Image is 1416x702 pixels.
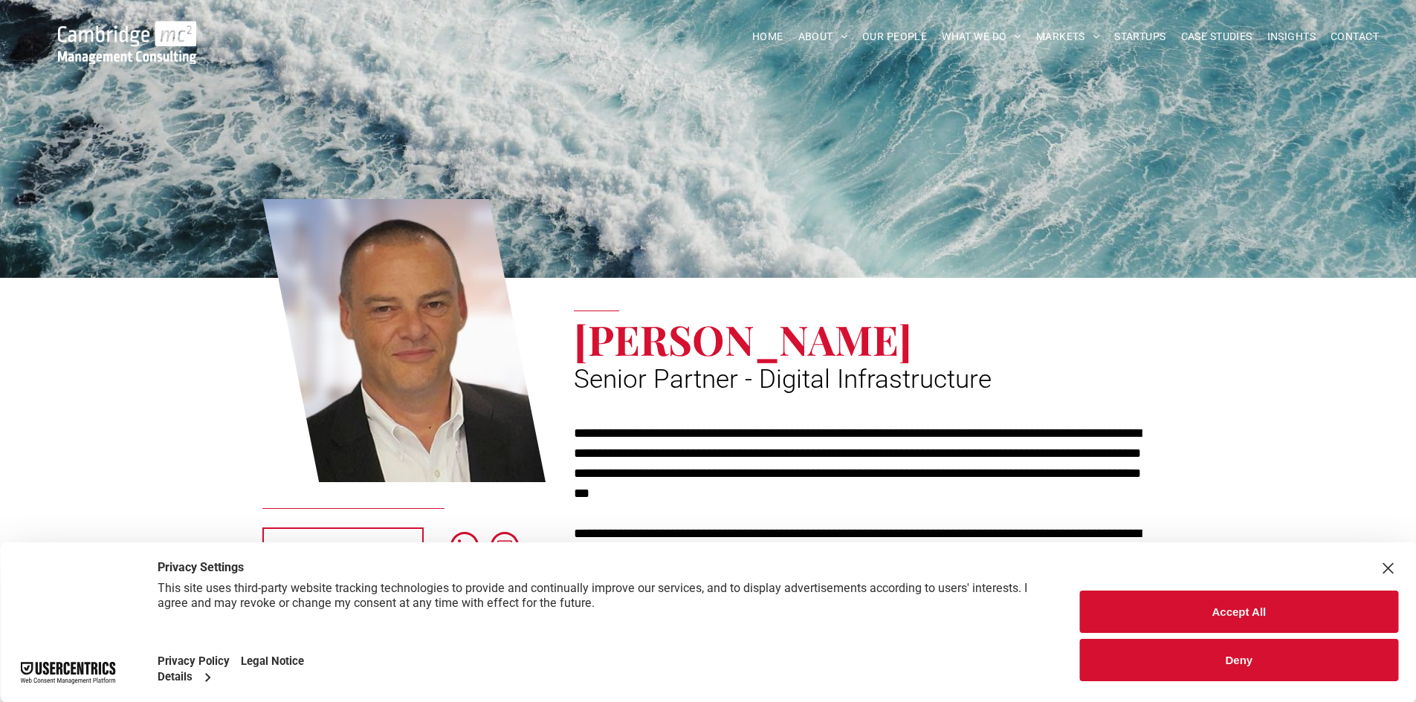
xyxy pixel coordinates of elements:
[1260,25,1323,48] a: INSIGHTS
[934,25,1029,48] a: WHAT WE DO
[1029,25,1107,48] a: MARKETS
[855,25,934,48] a: OUR PEOPLE
[491,532,519,564] a: email
[574,311,912,366] span: [PERSON_NAME]
[262,197,546,485] a: Digital Infrastructure | Andy Bax | Cambridge Management Consulting
[745,25,791,48] a: HOME
[1107,25,1173,48] a: STARTUPS
[58,21,196,64] img: Go to Homepage
[1323,25,1386,48] a: CONTACT
[309,529,377,566] span: CONTACT US
[450,532,479,564] a: linkedin
[791,25,856,48] a: ABOUT
[574,364,992,394] span: Senior Partner - Digital Infrastructure
[262,527,424,565] a: CONTACT US
[58,23,196,39] a: Your Business Transformed | Cambridge Management Consulting
[1174,25,1260,48] a: CASE STUDIES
